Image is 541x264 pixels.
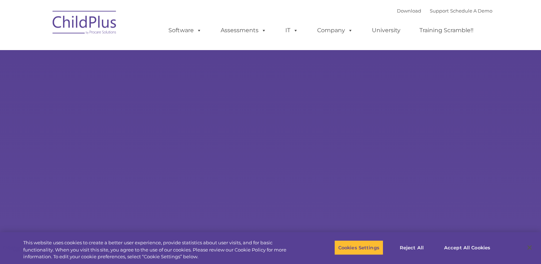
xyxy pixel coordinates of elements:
img: ChildPlus by Procare Solutions [49,6,121,41]
font: | [397,8,492,14]
a: Download [397,8,421,14]
a: Assessments [213,23,274,38]
a: Software [161,23,209,38]
button: Reject All [389,240,434,255]
a: Support [430,8,449,14]
div: This website uses cookies to create a better user experience, provide statistics about user visit... [23,239,297,260]
a: Company [310,23,360,38]
a: University [365,23,408,38]
a: Training Scramble!! [412,23,481,38]
a: Schedule A Demo [450,8,492,14]
button: Cookies Settings [334,240,383,255]
a: IT [278,23,305,38]
button: Close [522,240,537,255]
button: Accept All Cookies [440,240,494,255]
